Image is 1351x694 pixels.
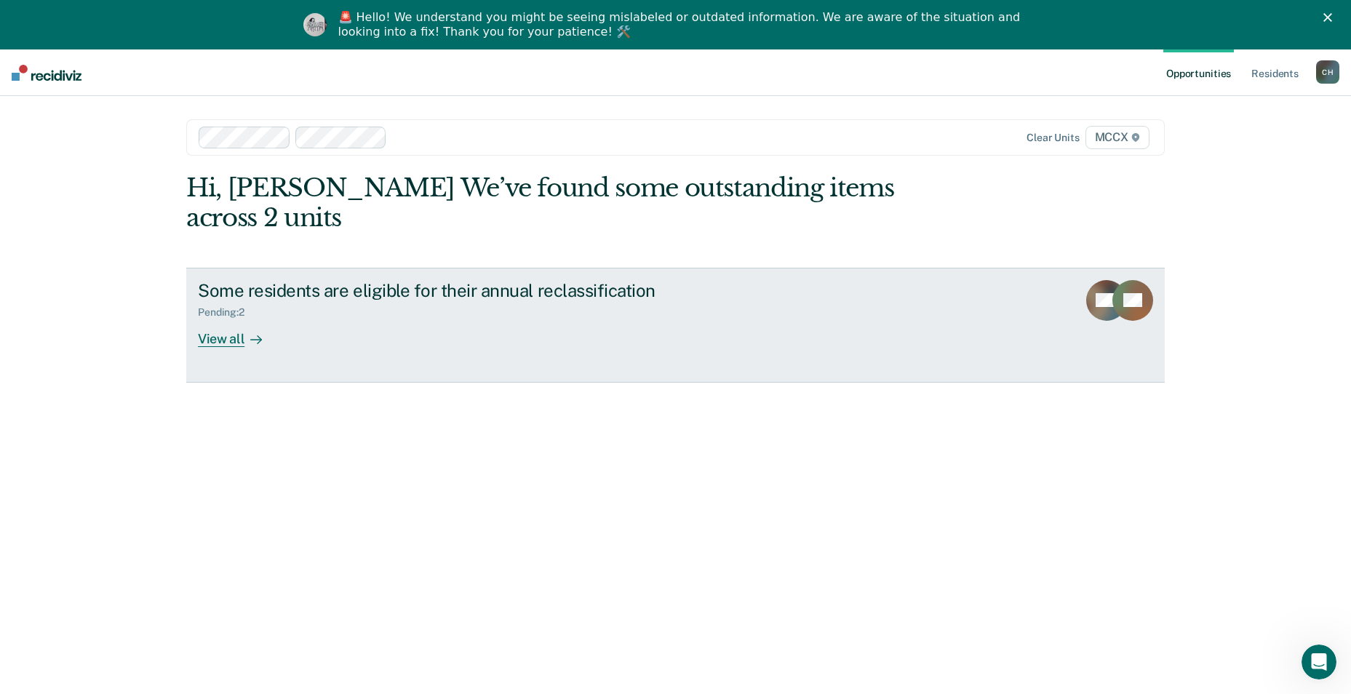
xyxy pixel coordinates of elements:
[303,13,327,36] img: Profile image for Kim
[198,280,709,301] div: Some residents are eligible for their annual reclassification
[1316,60,1339,84] button: CH
[1302,645,1336,679] iframe: Intercom live chat
[198,319,279,347] div: View all
[1027,132,1080,144] div: Clear units
[1248,49,1302,96] a: Residents
[12,65,81,81] img: Recidiviz
[1163,49,1234,96] a: Opportunities
[338,10,1025,39] div: 🚨 Hello! We understand you might be seeing mislabeled or outdated information. We are aware of th...
[186,268,1165,383] a: Some residents are eligible for their annual reclassificationPending:2View all
[198,306,256,319] div: Pending : 2
[186,173,969,233] div: Hi, [PERSON_NAME] We’ve found some outstanding items across 2 units
[1323,13,1338,22] div: Close
[1316,60,1339,84] div: C H
[1085,126,1149,149] span: MCCX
